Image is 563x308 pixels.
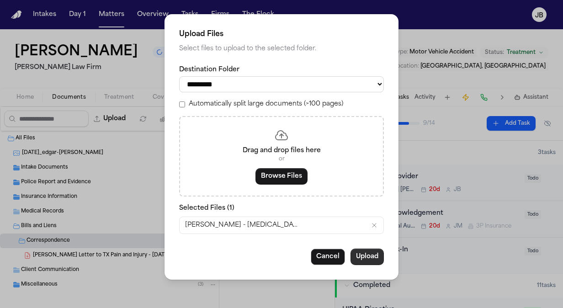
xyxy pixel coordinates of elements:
[351,249,384,265] button: Upload
[255,168,308,185] button: Browse Files
[185,221,299,230] span: [PERSON_NAME] - [MEDICAL_DATA] of [US_STATE][GEOGRAPHIC_DATA]pdf
[191,155,372,163] p: or
[371,222,378,229] button: Remove E. Lucio - LOP - MRI of Texas.pdf
[179,65,384,74] label: Destination Folder
[179,29,384,40] h2: Upload Files
[179,43,384,54] p: Select files to upload to the selected folder.
[189,100,343,109] label: Automatically split large documents (>100 pages)
[311,249,345,265] button: Cancel
[191,146,372,155] p: Drag and drop files here
[179,204,384,213] p: Selected Files ( 1 )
